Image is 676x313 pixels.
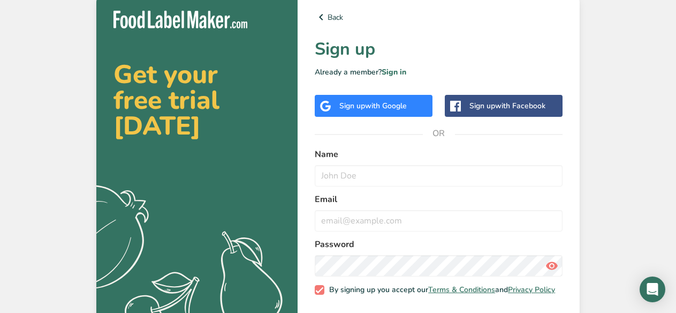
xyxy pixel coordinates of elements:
span: OR [423,117,455,150]
a: Back [315,11,563,24]
span: with Facebook [495,101,545,111]
label: Email [315,193,563,206]
a: Sign in [382,67,406,77]
input: email@example.com [315,210,563,232]
a: Terms & Conditions [428,285,495,295]
div: Open Intercom Messenger [640,277,665,302]
label: Password [315,238,563,251]
div: Sign up [469,100,545,111]
p: Already a member? [315,66,563,78]
img: Food Label Maker [113,11,247,28]
span: with Google [365,101,407,111]
a: Privacy Policy [508,285,555,295]
label: Name [315,148,563,161]
h2: Get your free trial [DATE] [113,62,280,139]
h1: Sign up [315,36,563,62]
span: By signing up you accept our and [324,285,556,295]
div: Sign up [339,100,407,111]
input: John Doe [315,165,563,187]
